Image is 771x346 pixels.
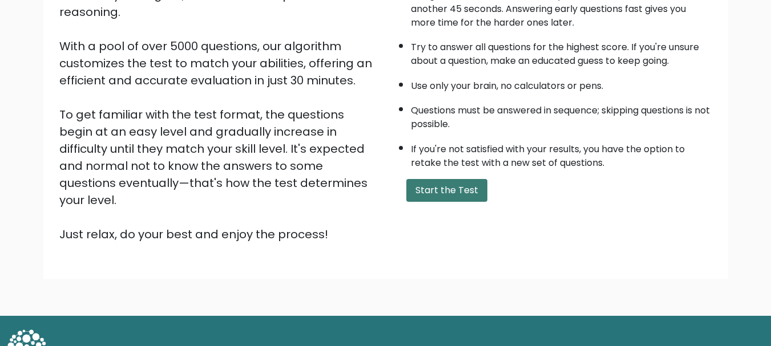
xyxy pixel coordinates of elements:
li: Use only your brain, no calculators or pens. [411,74,712,93]
button: Start the Test [406,179,487,202]
li: Try to answer all questions for the highest score. If you're unsure about a question, make an edu... [411,35,712,68]
li: If you're not satisfied with your results, you have the option to retake the test with a new set ... [411,137,712,170]
li: Questions must be answered in sequence; skipping questions is not possible. [411,98,712,131]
